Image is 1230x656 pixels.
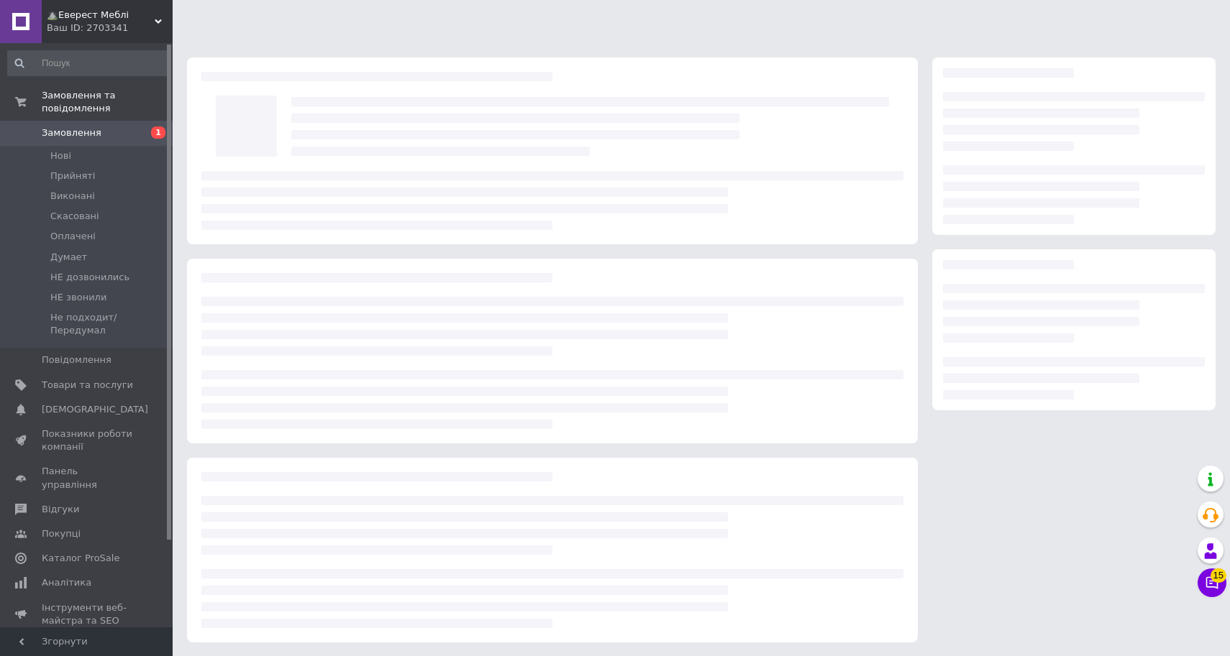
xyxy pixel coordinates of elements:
span: НЕ звонили [50,291,106,304]
span: 1 [151,126,165,139]
span: Аналітика [42,576,91,589]
span: [DEMOGRAPHIC_DATA] [42,403,148,416]
span: НЕ дозвонились [50,271,129,284]
span: Товари та послуги [42,379,133,392]
span: Не подходит/Передумал [50,311,168,337]
span: ⛰️Еверест Меблі [47,9,155,22]
span: Замовлення та повідомлення [42,89,173,115]
span: Виконані [50,190,95,203]
span: Панель управління [42,465,133,491]
span: Показники роботи компанії [42,428,133,453]
input: Пошук [7,50,170,76]
button: Чат з покупцем15 [1198,568,1226,597]
span: Нові [50,149,71,162]
span: Скасовані [50,210,99,223]
span: Повідомлення [42,354,111,366]
span: Покупці [42,527,81,540]
span: Каталог ProSale [42,552,119,565]
div: Ваш ID: 2703341 [47,22,173,34]
span: Інструменти веб-майстра та SEO [42,601,133,627]
span: Відгуки [42,503,79,516]
span: Прийняті [50,170,95,183]
span: 15 [1211,564,1226,578]
span: Замовлення [42,126,101,139]
span: Оплачені [50,230,96,243]
span: Думает [50,251,87,264]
